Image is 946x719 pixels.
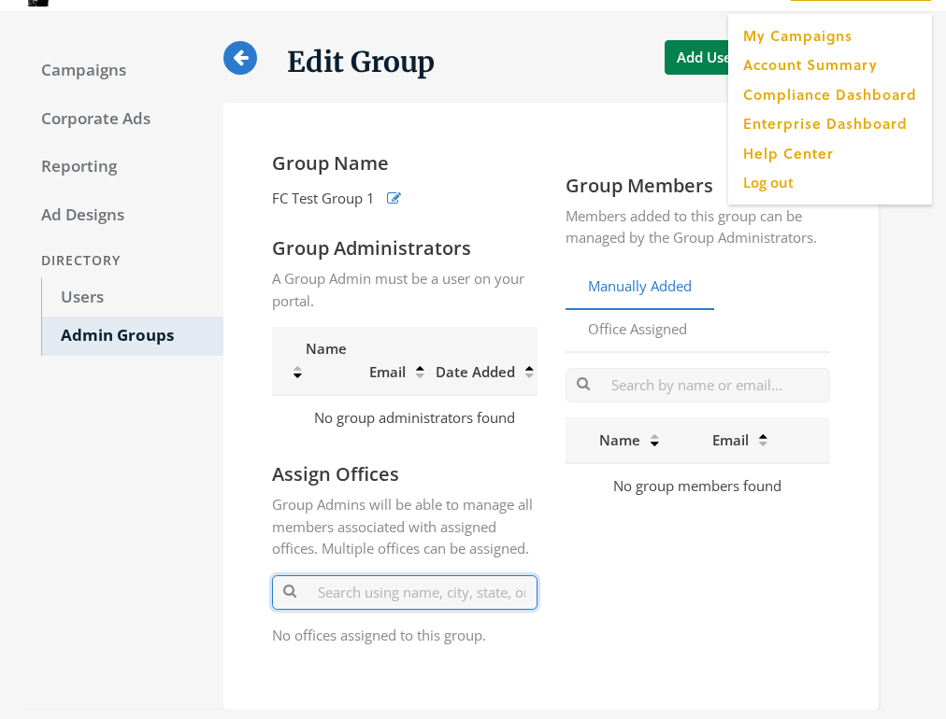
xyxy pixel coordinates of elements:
[665,40,756,75] button: Add Users
[566,174,831,198] h4: Group Members
[283,339,347,358] span: Name
[22,51,223,91] a: Campaigns
[22,196,223,235] a: Ad Designs
[272,151,537,176] h4: Group Name
[566,205,831,249] p: Members added to this group can be managed by the Group Administrators.
[272,395,556,440] td: No group administrators found
[736,109,924,138] a: Enterprise Dashboard
[369,362,406,381] span: Email
[566,307,709,353] a: Office Assigned
[272,494,537,559] p: Group Admins will be able to manage all members associated with assigned offices. Multiple office...
[22,148,223,187] a: Reporting
[736,21,924,50] a: My Campaigns
[272,236,537,261] h4: Group Administrators
[436,362,515,381] span: Date Added
[566,368,831,402] input: Search by name or email...
[566,264,714,310] a: Manually Added
[272,268,537,312] p: A Group Admin must be a user on your portal.
[272,625,537,646] p: No offices assigned to this group.
[736,138,924,167] a: Help Center
[712,430,749,449] span: Email
[272,462,537,486] h4: Assign Offices
[736,50,924,79] a: Account Summary
[22,100,223,139] a: Corporate Ads
[566,463,831,508] td: No group members found
[272,188,375,209] span: FC Test Group 1
[41,278,223,317] a: Users
[272,575,537,610] input: Search using name, city, state, or address to filter office list
[22,244,223,278] div: Directory
[41,317,223,356] a: Admin Groups
[287,44,435,80] h1: Edit Group
[736,167,924,196] input: Log out
[736,79,924,108] a: Compliance Dashboard
[577,430,640,449] span: Name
